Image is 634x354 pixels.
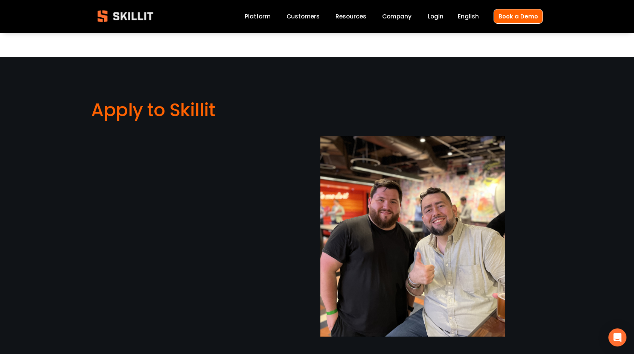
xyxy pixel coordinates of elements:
div: Open Intercom Messenger [608,328,626,346]
span: Resources [335,12,366,21]
iframe: Skillit Careers: Apply to Work at Skillit [91,136,295,324]
a: Platform [245,11,271,21]
a: Company [382,11,411,21]
div: language picker [458,11,479,21]
a: Customers [287,11,320,21]
span: English [458,12,479,21]
a: Login [428,11,443,21]
img: Skillit [91,5,160,27]
a: folder dropdown [335,11,366,21]
h1: Apply to Skillit [91,99,276,121]
a: Book a Demo [494,9,543,24]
